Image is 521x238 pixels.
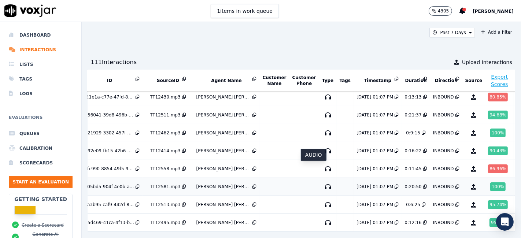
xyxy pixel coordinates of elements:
[22,222,64,228] button: Create a Scorecard
[196,184,251,190] div: [PERSON_NAME] [PERSON_NAME]
[79,166,134,172] div: bc3fc990-8854-49f5-9a5c-1ddbb0d5009f
[454,59,512,66] button: Upload Interactions
[150,94,180,100] div: TT12430.mp3
[465,78,483,83] button: Source
[292,75,316,86] button: Customer Phone
[196,166,251,172] div: [PERSON_NAME] [PERSON_NAME] [PERSON_NAME]
[79,220,134,226] div: 4ba5d469-41ca-4f13-b833-ceef6bc7af4c
[356,130,393,136] div: [DATE] 01:07 PM
[488,73,510,88] button: Export Scores
[473,7,521,15] button: [PERSON_NAME]
[9,86,73,101] a: Logs
[406,130,420,136] div: 0:9:15
[405,148,422,154] div: 0:16:22
[263,75,287,86] button: Customer Name
[488,111,508,119] div: 94.68 %
[14,196,67,203] h2: Getting Started
[429,6,452,16] button: 4305
[496,213,514,231] div: Open Intercom Messenger
[107,78,112,83] button: ID
[79,130,134,136] div: 77e21929-3302-457f-8b17-f23887664e56
[79,94,134,100] div: 3cf21e1a-c77e-47fd-8d82-f78a74c930ea
[490,129,506,137] div: 100 %
[405,78,427,83] button: Duration
[488,93,508,101] div: 80.85 %
[79,148,134,154] div: 0e892e09-fb15-42b6-8edf-f2ff1ba9d67f
[211,4,279,18] button: 1items in work queue
[488,164,508,173] div: 86.96 %
[211,78,241,83] button: Agent Name
[322,78,333,83] button: Type
[9,113,73,126] h6: Evaluations
[430,28,475,37] button: Past 7 Days
[196,220,251,226] div: [PERSON_NAME] [PERSON_NAME]
[196,94,251,100] div: [PERSON_NAME] [PERSON_NAME]
[9,28,73,42] a: Dashboard
[196,112,251,118] div: [PERSON_NAME] [PERSON_NAME]
[305,151,322,159] p: AUDIO
[150,166,180,172] div: TT12558.mp3
[356,112,393,118] div: [DATE] 01:07 PM
[356,184,393,190] div: [DATE] 01:07 PM
[438,8,449,14] p: 4305
[150,148,180,154] div: TT12414.mp3
[90,58,137,67] div: 111 Interaction s
[490,182,506,191] div: 100 %
[150,184,180,190] div: TT12581.mp3
[196,130,251,136] div: [PERSON_NAME] [PERSON_NAME] [PERSON_NAME]
[9,72,73,86] a: Tags
[157,78,179,83] button: SourceID
[433,166,454,172] div: INBOUND
[9,57,73,72] a: Lists
[79,202,134,208] div: 3aca3b95-caf9-442d-8b70-53be28845935
[433,112,454,118] div: INBOUND
[433,148,454,154] div: INBOUND
[150,112,180,118] div: TT12511.mp3
[462,59,512,66] span: Upload Interactions
[405,220,422,226] div: 0:12:16
[405,112,422,118] div: 0:21:37
[356,148,393,154] div: [DATE] 01:07 PM
[79,184,134,190] div: 89c05bd5-904f-4e0b-acf8-1f3070d08776
[79,112,134,118] div: a8056041-39d8-496b-a20f-60e4d4eae607
[433,220,454,226] div: INBOUND
[488,146,508,155] div: 90.43 %
[150,220,180,226] div: TT12495.mp3
[356,166,393,172] div: [DATE] 01:07 PM
[364,78,391,83] button: Timestamp
[435,78,458,83] button: Direction
[196,148,251,154] div: [PERSON_NAME] [PERSON_NAME]
[406,202,420,208] div: 0:6:25
[433,94,454,100] div: INBOUND
[488,200,508,209] div: 95.74 %
[405,184,422,190] div: 0:20:50
[9,141,73,156] a: Calibration
[9,126,73,141] a: Queues
[4,4,56,17] img: voxjar logo
[478,28,515,37] button: Add a filter
[9,176,73,188] button: Start an Evaluation
[9,42,73,57] a: Interactions
[433,202,454,208] div: INBOUND
[340,78,351,83] button: Tags
[356,94,393,100] div: [DATE] 01:07 PM
[356,220,393,226] div: [DATE] 01:07 PM
[473,9,514,14] span: [PERSON_NAME]
[433,184,454,190] div: INBOUND
[429,6,460,16] button: 4305
[356,202,393,208] div: [DATE] 01:07 PM
[150,130,180,136] div: TT12462.mp3
[196,202,251,208] div: [PERSON_NAME] [PERSON_NAME]
[150,202,180,208] div: TT12513.mp3
[9,156,73,170] a: Scorecards
[405,94,422,100] div: 0:13:13
[433,130,454,136] div: INBOUND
